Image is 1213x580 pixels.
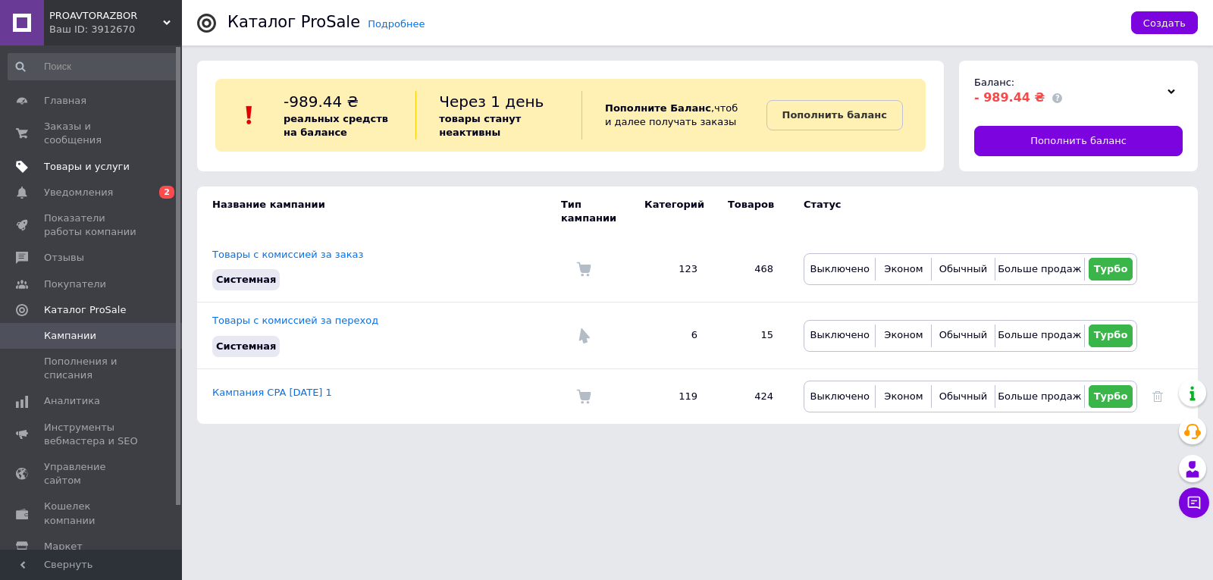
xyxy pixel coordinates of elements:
span: Выключено [810,390,870,402]
a: Пополнить баланс [766,100,903,130]
img: Комиссия за переход [576,328,591,343]
span: Обычный [939,390,987,402]
span: Больше продаж [998,263,1081,274]
span: - 989.44 ₴ [974,90,1045,105]
span: -989.44 ₴ [284,92,359,111]
span: Аналитика [44,394,100,408]
div: Ваш ID: 3912670 [49,23,182,36]
span: PROAVTORAZBOR [49,9,163,23]
a: Пополнить баланс [974,126,1183,156]
span: Инструменты вебмастера и SEO [44,421,140,448]
td: 468 [713,237,788,303]
button: Выключено [808,385,871,408]
td: 15 [713,303,788,368]
span: Обычный [939,263,987,274]
span: Заказы и сообщения [44,120,140,147]
span: Турбо [1094,263,1128,274]
span: Кампании [44,329,96,343]
div: Каталог ProSale [227,14,360,30]
button: Эконом [879,258,927,281]
button: Больше продаж [999,258,1081,281]
span: Больше продаж [998,390,1081,402]
button: Эконом [879,324,927,347]
span: Баланс: [974,77,1014,88]
a: Кампания CPA [DATE] 1 [212,387,332,398]
button: Чат с покупателем [1179,488,1209,518]
span: Главная [44,94,86,108]
span: Уведомления [44,186,113,199]
b: реальных средств на балансе [284,113,388,138]
button: Турбо [1089,385,1133,408]
a: Подробнее [368,18,425,30]
button: Выключено [808,324,871,347]
img: Комиссия за заказ [576,262,591,277]
input: Поиск [8,53,179,80]
td: 424 [713,368,788,424]
span: Выключено [810,329,870,340]
span: Создать [1143,17,1186,29]
span: Управление сайтом [44,460,140,488]
button: Эконом [879,385,927,408]
button: Обычный [936,385,990,408]
b: Пополните Баланс [605,102,711,114]
span: Системная [216,274,276,285]
div: , чтоб и далее получать заказы [581,91,766,140]
span: Показатели работы компании [44,212,140,239]
span: 2 [159,186,174,199]
button: Турбо [1089,258,1133,281]
button: Обычный [936,324,990,347]
span: Каталог ProSale [44,303,126,317]
a: Товары с комиссией за заказ [212,249,363,260]
td: Категорий [629,187,713,237]
td: 123 [629,237,713,303]
button: Турбо [1089,324,1133,347]
a: Удалить [1152,390,1163,402]
span: Выключено [810,263,870,274]
span: Пополнения и списания [44,355,140,382]
span: Эконом [884,390,923,402]
button: Больше продаж [999,385,1081,408]
a: Товары с комиссией за переход [212,315,378,326]
span: Эконом [884,263,923,274]
td: Товаров [713,187,788,237]
td: Тип кампании [561,187,629,237]
td: Название кампании [197,187,561,237]
td: 6 [629,303,713,368]
td: Статус [788,187,1137,237]
span: Товары и услуги [44,160,130,174]
span: Больше продаж [998,329,1081,340]
button: Больше продаж [999,324,1081,347]
span: Турбо [1094,329,1128,340]
button: Обычный [936,258,990,281]
img: :exclamation: [238,104,261,127]
td: 119 [629,368,713,424]
img: Комиссия за заказ [576,389,591,404]
b: Пополнить баланс [782,109,887,121]
span: Турбо [1094,390,1128,402]
span: Маркет [44,540,83,553]
span: Через 1 день [439,92,544,111]
span: Кошелек компании [44,500,140,527]
span: Пополнить баланс [1030,134,1127,148]
button: Создать [1131,11,1198,34]
span: Покупатели [44,277,106,291]
b: товары станут неактивны [439,113,521,138]
span: Системная [216,340,276,352]
button: Выключено [808,258,871,281]
span: Отзывы [44,251,84,265]
span: Эконом [884,329,923,340]
span: Обычный [939,329,987,340]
